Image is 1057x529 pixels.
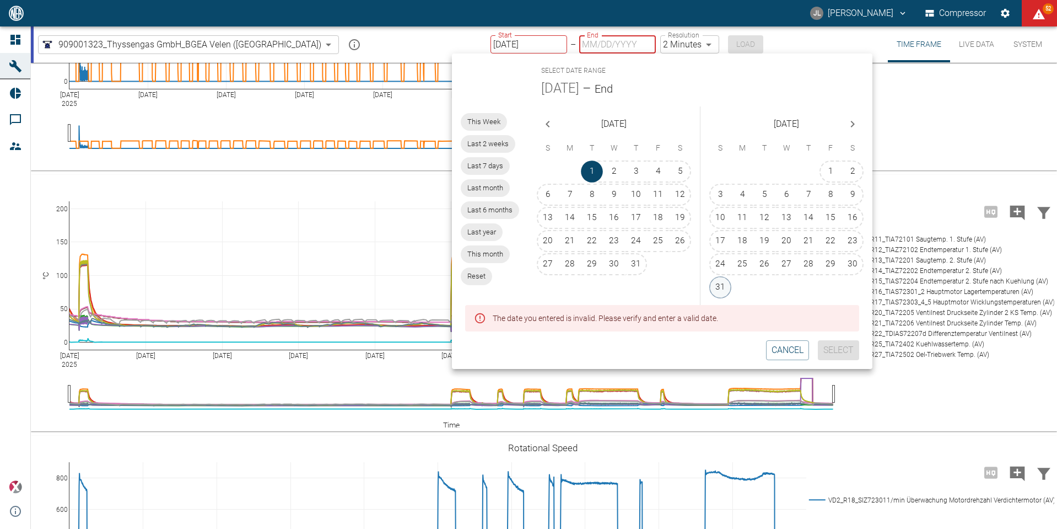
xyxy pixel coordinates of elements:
button: 10 [709,207,731,229]
span: Thursday [626,137,646,159]
button: cancel [766,340,809,360]
button: 9 [842,184,864,206]
button: 20 [775,230,797,252]
button: 23 [842,230,864,252]
button: 6 [537,184,559,206]
span: Sunday [538,137,558,159]
button: 13 [775,207,797,229]
span: Sunday [710,137,730,159]
span: Monday [560,137,580,159]
span: Wednesday [604,137,624,159]
div: This month [461,245,510,263]
span: This month [461,249,510,260]
button: 22 [819,230,842,252]
button: 4 [647,161,669,183]
button: Add comment [1004,458,1031,487]
button: 26 [753,253,775,275]
a: 909001323_Thyssengas GmbH_BGEA Velen ([GEOGRAPHIC_DATA]) [41,38,321,51]
button: Filter Chart Data [1031,197,1057,226]
button: 19 [753,230,775,252]
button: 18 [647,207,669,229]
button: 26 [669,230,691,252]
button: 24 [625,230,647,252]
button: 5 [753,184,775,206]
button: Next month [842,113,864,135]
button: 5 [669,161,691,183]
div: This Week [461,113,507,131]
span: Friday [648,137,668,159]
span: Saturday [843,137,862,159]
button: End [595,80,613,98]
span: This Week [461,116,507,127]
input: MM/DD/YYYY [490,35,567,54]
button: Previous month [537,113,559,135]
button: 27 [537,253,559,275]
span: [DATE] [601,116,627,132]
button: 24 [709,253,731,275]
button: 23 [603,230,625,252]
button: 21 [559,230,581,252]
span: Reset [461,271,492,282]
button: 17 [709,230,731,252]
div: 2 Minutes [660,35,719,54]
button: 14 [559,207,581,229]
span: Wednesday [776,137,796,159]
button: 8 [819,184,842,206]
button: Live Data [950,26,1003,62]
span: High Resolution only available for periods of <3 days [978,206,1004,216]
button: 4 [731,184,753,206]
button: 19 [669,207,691,229]
button: 6 [775,184,797,206]
button: 13 [537,207,559,229]
button: 25 [647,230,669,252]
span: Last year [461,227,503,238]
span: [DATE] [541,80,579,98]
span: [DATE] [774,116,799,132]
button: 12 [753,207,775,229]
button: Add comment [1004,197,1031,226]
button: 28 [797,253,819,275]
button: System [1003,26,1053,62]
span: High Resolution only available for periods of <3 days [978,467,1004,477]
button: 25 [731,253,753,275]
span: Thursday [799,137,818,159]
h5: – [579,80,595,98]
button: 7 [559,184,581,206]
button: 15 [581,207,603,229]
button: 3 [709,184,731,206]
span: Last 2 weeks [461,138,515,149]
button: 11 [647,184,669,206]
div: The date you entered is invalid. Please verify and enter a valid date. [493,308,718,328]
button: mission info [343,34,365,56]
img: Xplore Logo [9,480,22,494]
button: 16 [842,207,864,229]
button: 30 [842,253,864,275]
label: Resolution [668,30,699,40]
button: 17 [625,207,647,229]
input: MM/DD/YYYY [579,35,656,54]
button: 20 [537,230,559,252]
span: Last 6 months [461,205,519,216]
button: 16 [603,207,625,229]
span: Tuesday [582,137,602,159]
button: 18 [731,230,753,252]
button: 14 [797,207,819,229]
label: Start [498,30,512,40]
span: Last 7 days [461,161,510,172]
span: Select date range [541,62,606,80]
button: 1 [819,161,842,183]
button: 21 [797,230,819,252]
button: 7 [797,184,819,206]
button: 2 [603,161,625,183]
button: 3 [625,161,647,183]
button: 8 [581,184,603,206]
div: JL [810,7,823,20]
span: Last month [461,183,510,194]
button: ai-cas@nea-x.net [808,3,909,23]
button: 27 [775,253,797,275]
div: Last 6 months [461,201,519,219]
div: Reset [461,268,492,285]
label: End [587,30,598,40]
button: 31 [625,253,647,275]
